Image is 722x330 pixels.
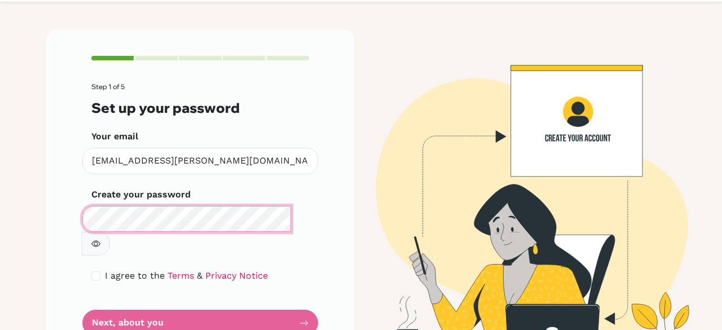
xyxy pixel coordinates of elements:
label: Create your password [91,188,191,201]
input: Insert your email* [82,148,318,174]
label: Your email [91,130,138,143]
span: I agree to the [105,270,165,281]
a: Terms [168,270,194,281]
h3: Set up your password [91,100,309,116]
a: Privacy Notice [205,270,268,281]
span: & [197,270,202,281]
span: Step 1 of 5 [91,82,125,91]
